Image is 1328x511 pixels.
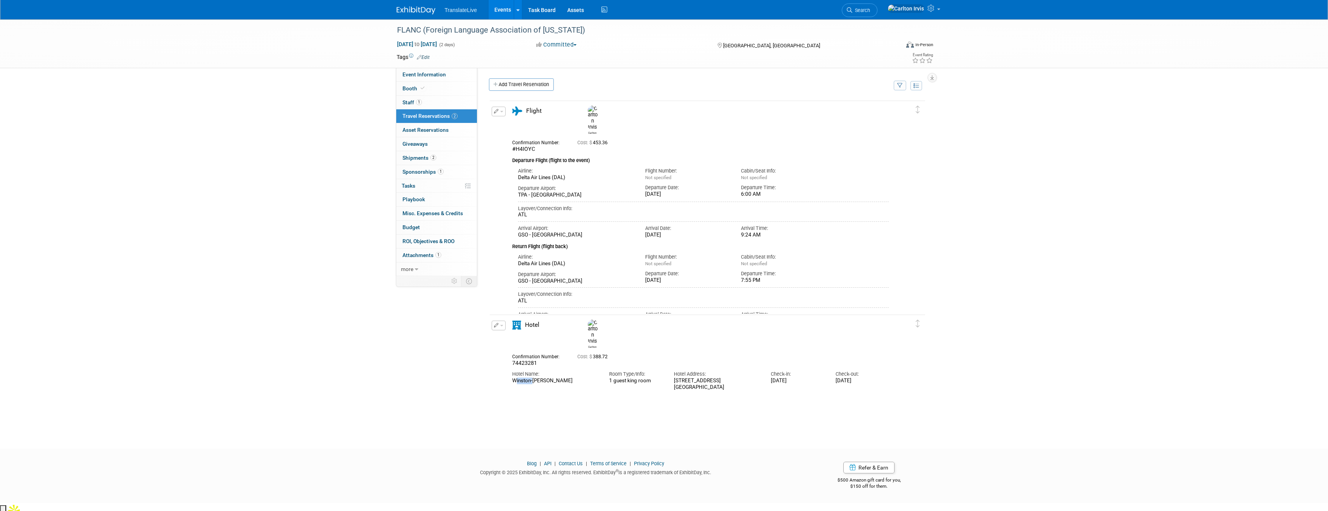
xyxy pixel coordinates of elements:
[590,461,627,466] a: Terms of Service
[645,175,671,180] span: Not specified
[586,105,599,135] div: Carlton Irvis
[452,113,458,119] span: 2
[645,225,729,232] div: Arrival Date:
[645,191,729,198] div: [DATE]
[634,461,664,466] a: Privacy Policy
[402,113,458,119] span: Travel Reservations
[396,151,477,165] a: Shipments2
[723,43,820,48] span: [GEOGRAPHIC_DATA], [GEOGRAPHIC_DATA]
[645,277,729,284] div: [DATE]
[534,41,580,49] button: Committed
[741,184,825,191] div: Departure Time:
[396,165,477,179] a: Sponsorships1
[396,68,477,81] a: Event Information
[512,146,535,152] span: #H4IOYC
[771,371,824,378] div: Check-in:
[588,105,598,130] img: Carlton Irvis
[525,321,539,328] span: Hotel
[588,130,598,135] div: Carlton Irvis
[559,461,583,466] a: Contact Us
[854,40,934,52] div: Event Format
[402,71,446,78] span: Event Information
[518,278,634,285] div: GSO - [GEOGRAPHIC_DATA]
[396,82,477,95] a: Booth
[741,175,767,180] span: Not specified
[645,311,729,318] div: Arrival Date:
[916,320,920,328] i: Click and drag to move item
[489,78,554,91] a: Add Travel Reservation
[771,378,824,384] div: [DATE]
[628,461,633,466] span: |
[836,378,889,384] div: [DATE]
[396,123,477,137] a: Asset Reservations
[518,174,634,181] div: Delta Air Lines (DAL)
[512,360,537,366] span: 74423281
[741,232,825,238] div: 9:24 AM
[577,140,611,145] span: 453.36
[402,99,422,105] span: Staff
[445,7,477,13] span: TranslateLive
[413,41,421,47] span: to
[402,85,426,91] span: Booth
[396,193,477,206] a: Playbook
[401,266,413,272] span: more
[915,42,933,48] div: In-Person
[402,155,436,161] span: Shipments
[396,262,477,276] a: more
[402,252,441,258] span: Attachments
[577,354,611,359] span: 388.72
[518,167,634,174] div: Airline:
[396,179,477,193] a: Tasks
[645,167,729,174] div: Flight Number:
[512,238,889,250] div: Return Flight (flight back)
[416,99,422,105] span: 1
[741,311,825,318] div: Arrival Time:
[402,210,463,216] span: Misc. Expenses & Credits
[396,109,477,123] a: Travel Reservations2
[645,261,671,266] span: Not specified
[741,225,825,232] div: Arrival Time:
[544,461,551,466] a: API
[741,167,825,174] div: Cabin/Seat Info:
[512,153,889,164] div: Departure Flight (flight to the event)
[674,371,759,378] div: Hotel Address:
[439,42,455,47] span: (2 days)
[396,96,477,109] a: Staff1
[396,235,477,248] a: ROI, Objectives & ROO
[448,276,461,286] td: Personalize Event Tab Strip
[518,254,634,261] div: Airline:
[396,137,477,151] a: Giveaways
[527,461,537,466] a: Blog
[897,83,903,88] i: Filter by Traveler
[518,205,889,212] div: Layover/Connection Info:
[588,344,598,349] div: Carlton Irvis
[645,184,729,191] div: Departure Date:
[402,141,428,147] span: Giveaways
[396,249,477,262] a: Attachments1
[512,107,522,116] i: Flight
[512,371,598,378] div: Hotel Name:
[512,352,566,360] div: Confirmation Number:
[394,23,888,37] div: FLANC (Foreign Language Association of [US_STATE])
[402,127,449,133] span: Asset Reservations
[518,212,889,218] div: ATL
[916,106,920,114] i: Click and drag to move item
[741,261,767,266] span: Not specified
[586,319,599,349] div: Carlton Irvis
[836,371,889,378] div: Check-out:
[417,55,430,60] a: Edit
[609,371,662,378] div: Room Type/Info:
[842,3,877,17] a: Search
[888,4,924,13] img: Carlton Irvis
[518,271,634,278] div: Departure Airport:
[402,224,420,230] span: Budget
[741,191,825,198] div: 6:00 AM
[584,461,589,466] span: |
[526,107,542,114] span: Flight
[616,469,618,473] sup: ®
[741,270,825,277] div: Departure Time:
[512,378,598,384] div: Winston-[PERSON_NAME]
[518,311,634,318] div: Arrival Airport:
[512,321,521,330] i: Hotel
[421,86,425,90] i: Booth reservation complete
